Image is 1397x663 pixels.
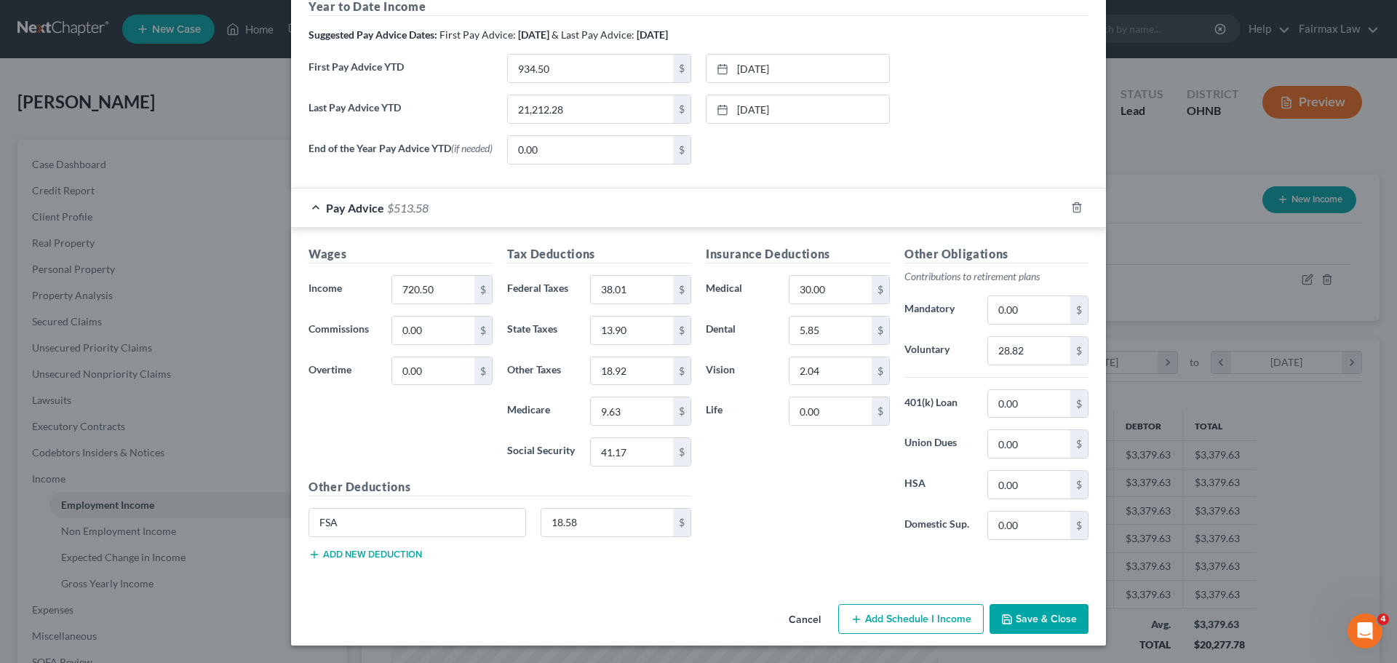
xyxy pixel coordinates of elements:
[897,336,980,365] label: Voluntary
[518,28,549,41] strong: [DATE]
[789,276,872,303] input: 0.00
[500,275,583,304] label: Federal Taxes
[1070,390,1088,418] div: $
[698,275,781,304] label: Medical
[673,276,690,303] div: $
[1070,337,1088,365] div: $
[387,201,429,215] span: $513.58
[673,136,690,164] div: $
[904,245,1088,263] h5: Other Obligations
[301,316,384,345] label: Commissions
[309,478,691,496] h5: Other Deductions
[500,316,583,345] label: State Taxes
[673,438,690,466] div: $
[591,276,673,303] input: 0.00
[1348,614,1382,648] iframe: Intercom live chat
[309,245,493,263] h5: Wages
[591,397,673,425] input: 0.00
[988,296,1070,324] input: 0.00
[474,276,492,303] div: $
[706,245,890,263] h5: Insurance Deductions
[326,201,384,215] span: Pay Advice
[392,357,474,385] input: 0.00
[673,397,690,425] div: $
[500,397,583,426] label: Medicare
[591,317,673,344] input: 0.00
[301,54,500,95] label: First Pay Advice YTD
[789,357,872,385] input: 0.00
[673,55,690,82] div: $
[309,282,342,294] span: Income
[301,95,500,135] label: Last Pay Advice YTD
[508,136,673,164] input: 0.00
[474,357,492,385] div: $
[1070,296,1088,324] div: $
[872,397,889,425] div: $
[309,509,525,536] input: Specify...
[309,549,422,560] button: Add new deduction
[591,357,673,385] input: 0.00
[897,429,980,458] label: Union Dues
[508,95,673,123] input: 0.00
[673,317,690,344] div: $
[673,509,690,536] div: $
[988,390,1070,418] input: 0.00
[990,604,1088,635] button: Save & Close
[541,509,674,536] input: 0.00
[301,135,500,176] label: End of the Year Pay Advice YTD
[872,357,889,385] div: $
[301,357,384,386] label: Overtime
[698,397,781,426] label: Life
[698,357,781,386] label: Vision
[591,438,673,466] input: 0.00
[500,357,583,386] label: Other Taxes
[872,276,889,303] div: $
[439,28,516,41] span: First Pay Advice:
[1070,430,1088,458] div: $
[789,397,872,425] input: 0.00
[552,28,634,41] span: & Last Pay Advice:
[897,389,980,418] label: 401(k) Loan
[309,28,437,41] strong: Suggested Pay Advice Dates:
[707,55,889,82] a: [DATE]
[988,471,1070,499] input: 0.00
[451,142,493,154] span: (if needed)
[673,95,690,123] div: $
[988,512,1070,539] input: 0.00
[789,317,872,344] input: 0.00
[904,269,1088,284] p: Contributions to retirement plans
[474,317,492,344] div: $
[698,316,781,345] label: Dental
[988,430,1070,458] input: 0.00
[777,606,832,635] button: Cancel
[500,437,583,467] label: Social Security
[872,317,889,344] div: $
[1377,614,1389,625] span: 4
[838,604,984,635] button: Add Schedule I Income
[1070,471,1088,499] div: $
[707,95,889,123] a: [DATE]
[897,470,980,499] label: HSA
[508,55,673,82] input: 0.00
[897,295,980,325] label: Mandatory
[897,511,980,540] label: Domestic Sup.
[392,276,474,303] input: 0.00
[673,357,690,385] div: $
[507,245,691,263] h5: Tax Deductions
[392,317,474,344] input: 0.00
[637,28,668,41] strong: [DATE]
[988,337,1070,365] input: 0.00
[1070,512,1088,539] div: $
